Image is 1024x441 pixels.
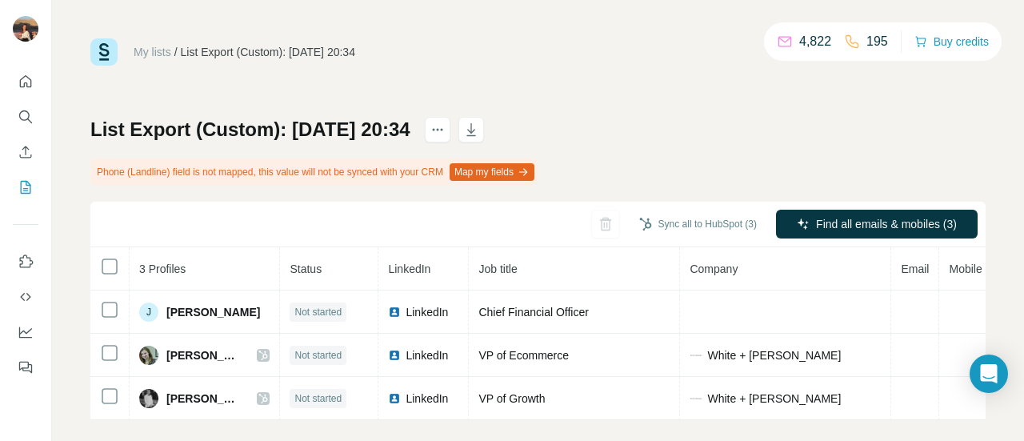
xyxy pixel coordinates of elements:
[949,263,982,275] span: Mobile
[914,30,989,53] button: Buy credits
[290,263,322,275] span: Status
[13,173,38,202] button: My lists
[707,347,841,363] span: White + [PERSON_NAME]
[478,263,517,275] span: Job title
[866,32,888,51] p: 195
[901,263,929,275] span: Email
[90,158,538,186] div: Phone (Landline) field is not mapped, this value will not be synced with your CRM
[13,318,38,347] button: Dashboard
[174,44,178,60] li: /
[13,138,38,166] button: Enrich CSV
[628,212,768,236] button: Sync all to HubSpot (3)
[90,38,118,66] img: Surfe Logo
[139,303,158,322] div: J
[406,304,448,320] span: LinkedIn
[13,353,38,382] button: Feedback
[166,347,241,363] span: [PERSON_NAME]
[406,391,448,407] span: LinkedIn
[478,349,569,362] span: VP of Ecommerce
[13,102,38,131] button: Search
[388,306,401,319] img: LinkedIn logo
[388,263,430,275] span: LinkedIn
[90,117,410,142] h1: List Export (Custom): [DATE] 20:34
[294,391,342,406] span: Not started
[388,349,401,362] img: LinkedIn logo
[450,163,534,181] button: Map my fields
[707,391,841,407] span: White + [PERSON_NAME]
[13,67,38,96] button: Quick start
[294,305,342,319] span: Not started
[166,391,241,407] span: [PERSON_NAME]
[776,210,978,239] button: Find all emails & mobiles (3)
[478,392,545,405] span: VP of Growth
[690,392,702,405] img: company-logo
[134,46,171,58] a: My lists
[816,216,957,232] span: Find all emails & mobiles (3)
[13,247,38,276] button: Use Surfe on LinkedIn
[13,16,38,42] img: Avatar
[13,283,38,311] button: Use Surfe API
[181,44,355,60] div: List Export (Custom): [DATE] 20:34
[690,263,738,275] span: Company
[166,304,260,320] span: [PERSON_NAME]
[139,389,158,408] img: Avatar
[799,32,831,51] p: 4,822
[406,347,448,363] span: LinkedIn
[139,263,186,275] span: 3 Profiles
[690,349,702,362] img: company-logo
[139,346,158,365] img: Avatar
[478,306,588,319] span: Chief Financial Officer
[970,355,1008,393] div: Open Intercom Messenger
[425,117,450,142] button: actions
[388,392,401,405] img: LinkedIn logo
[294,348,342,363] span: Not started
